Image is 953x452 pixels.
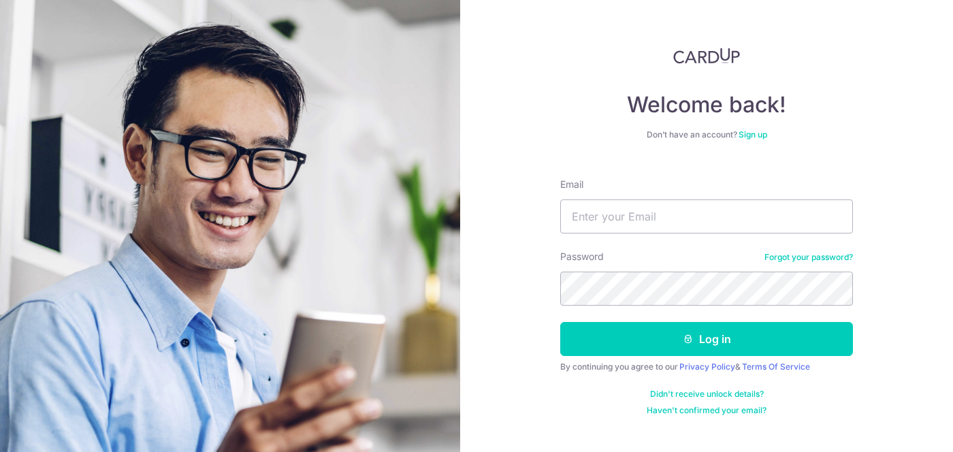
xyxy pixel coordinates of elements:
[673,48,740,64] img: CardUp Logo
[650,389,764,400] a: Didn't receive unlock details?
[647,405,766,416] a: Haven't confirmed your email?
[679,361,735,372] a: Privacy Policy
[560,361,853,372] div: By continuing you agree to our &
[560,199,853,233] input: Enter your Email
[560,178,583,191] label: Email
[742,361,810,372] a: Terms Of Service
[764,252,853,263] a: Forgot your password?
[560,322,853,356] button: Log in
[560,91,853,118] h4: Welcome back!
[739,129,767,140] a: Sign up
[560,129,853,140] div: Don’t have an account?
[560,250,604,263] label: Password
